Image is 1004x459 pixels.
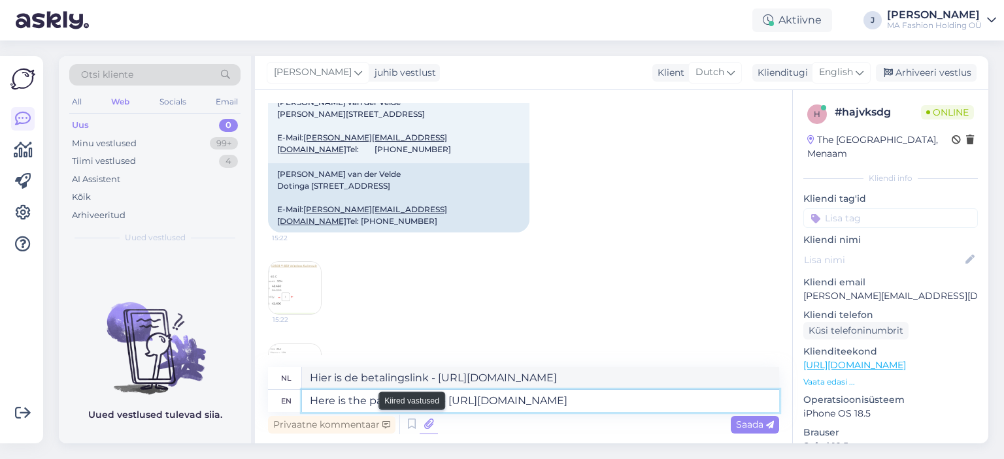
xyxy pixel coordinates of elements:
div: All [69,93,84,110]
small: Kiired vastused [384,394,439,406]
div: Küsi telefoninumbrit [803,322,909,340]
div: Email [213,93,241,110]
p: Uued vestlused tulevad siia. [88,408,222,422]
div: en [281,390,292,412]
a: [PERSON_NAME][EMAIL_ADDRESS][DOMAIN_NAME] [277,204,447,226]
span: Otsi kliente [81,68,133,82]
input: Lisa nimi [804,253,963,267]
div: MA Fashion Holding OÜ [887,20,982,31]
p: Vaata edasi ... [803,376,978,388]
div: Socials [157,93,189,110]
div: Tiimi vestlused [72,155,136,168]
p: iPhone OS 18.5 [803,407,978,420]
p: Klienditeekond [803,345,978,358]
div: Privaatne kommentaar [268,416,395,434]
textarea: Hier is de betalingslink - [URL][DOMAIN_NAME] [302,367,779,389]
div: 99+ [210,137,238,150]
span: Online [921,105,974,119]
div: J [863,11,882,29]
span: Saada [736,419,774,430]
div: 0 [219,119,238,132]
a: [URL][DOMAIN_NAME] [803,359,906,371]
div: [PERSON_NAME] van der Velde Dotinga [STREET_ADDRESS] E-Mail: Tel: [PHONE_NUMBER] [268,163,529,232]
div: Aktiivne [752,8,832,32]
div: Arhiveeritud [72,209,125,222]
a: [PERSON_NAME]MA Fashion Holding OÜ [887,10,996,31]
span: 15:22 [273,315,322,324]
span: h [814,109,820,119]
div: Kliendi info [803,172,978,184]
div: Arhiveeri vestlus [876,64,977,82]
span: 15:22 [272,233,321,243]
div: # hajvksdg [835,104,921,120]
div: 4 [219,155,238,168]
p: Kliendi nimi [803,233,978,247]
span: [PERSON_NAME] [274,65,352,80]
img: Attachment [269,344,321,396]
p: Brauser [803,426,978,439]
span: Dutch [695,65,724,80]
div: Klient [652,66,684,80]
div: nl [281,367,292,389]
div: Web [109,93,132,110]
img: No chats [59,279,251,396]
p: Kliendi email [803,276,978,289]
a: [PERSON_NAME][EMAIL_ADDRESS][DOMAIN_NAME] [277,133,447,154]
div: The [GEOGRAPHIC_DATA], Menaam [807,133,952,161]
p: Kliendi tag'id [803,192,978,206]
span: English [819,65,853,80]
p: Kliendi telefon [803,308,978,322]
div: [PERSON_NAME] [887,10,982,20]
p: Operatsioonisüsteem [803,393,978,407]
span: Uued vestlused [125,232,186,244]
div: Klienditugi [752,66,808,80]
p: Safari 18.5 [803,439,978,453]
div: Uus [72,119,89,132]
div: Minu vestlused [72,137,137,150]
img: Askly Logo [10,67,35,91]
div: juhib vestlust [369,66,436,80]
input: Lisa tag [803,208,978,228]
img: Attachment [269,262,321,314]
div: AI Assistent [72,173,120,186]
p: [PERSON_NAME][EMAIL_ADDRESS][DOMAIN_NAME] [803,289,978,303]
textarea: Here is the payment link - [URL][DOMAIN_NAME] [302,390,779,412]
div: Kõik [72,191,91,204]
